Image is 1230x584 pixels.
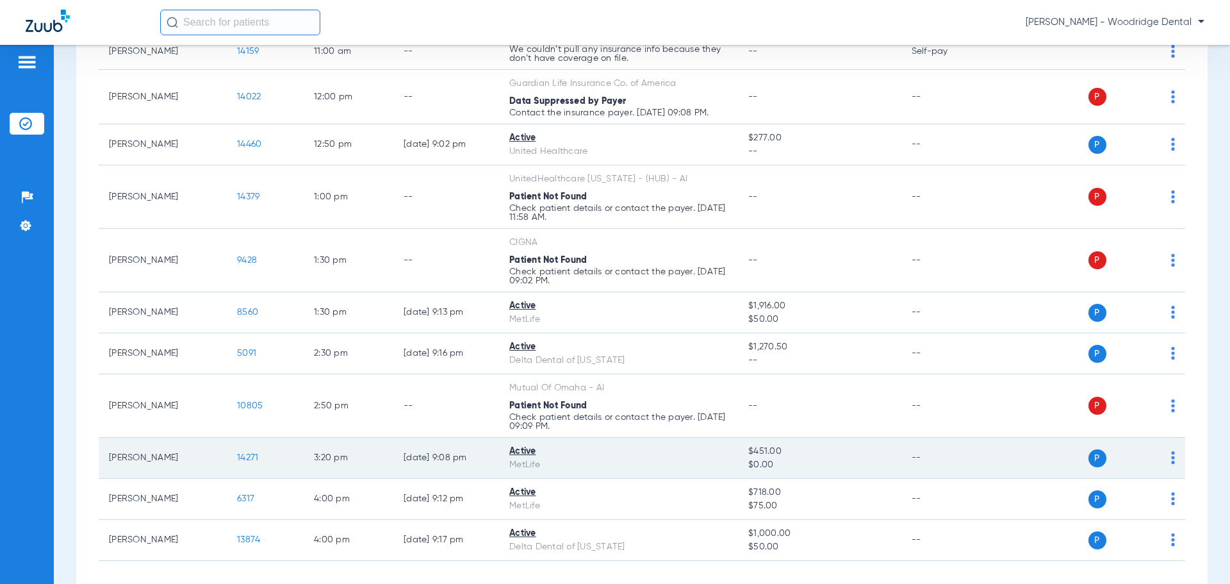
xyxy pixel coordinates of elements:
[509,236,728,249] div: CIGNA
[167,17,178,28] img: Search Icon
[509,340,728,354] div: Active
[748,445,890,458] span: $451.00
[1171,138,1175,151] img: group-dot-blue.svg
[1171,254,1175,267] img: group-dot-blue.svg
[304,520,393,561] td: 4:00 PM
[99,479,227,520] td: [PERSON_NAME]
[901,229,988,292] td: --
[748,299,890,313] span: $1,916.00
[237,349,256,358] span: 5091
[1171,533,1175,546] img: group-dot-blue.svg
[1171,90,1175,103] img: group-dot-blue.svg
[748,131,890,145] span: $277.00
[1088,397,1106,415] span: P
[237,256,257,265] span: 9428
[509,267,728,285] p: Check patient details or contact the payer. [DATE] 09:02 PM.
[1088,490,1106,508] span: P
[237,47,259,56] span: 14159
[1088,88,1106,106] span: P
[1088,449,1106,467] span: P
[901,70,988,124] td: --
[99,520,227,561] td: [PERSON_NAME]
[509,445,728,458] div: Active
[304,33,393,70] td: 11:00 AM
[509,108,728,117] p: Contact the insurance payer. [DATE] 09:08 PM.
[1171,492,1175,505] img: group-dot-blue.svg
[901,333,988,374] td: --
[1171,399,1175,412] img: group-dot-blue.svg
[509,299,728,313] div: Active
[393,479,499,520] td: [DATE] 9:12 PM
[1088,136,1106,154] span: P
[509,401,587,410] span: Patient Not Found
[237,401,263,410] span: 10805
[1088,345,1106,363] span: P
[99,438,227,479] td: [PERSON_NAME]
[393,374,499,438] td: --
[99,33,227,70] td: [PERSON_NAME]
[748,145,890,158] span: --
[393,292,499,333] td: [DATE] 9:13 PM
[901,165,988,229] td: --
[509,354,728,367] div: Delta Dental of [US_STATE]
[304,479,393,520] td: 4:00 PM
[509,204,728,222] p: Check patient details or contact the payer. [DATE] 11:58 AM.
[509,540,728,554] div: Delta Dental of [US_STATE]
[509,527,728,540] div: Active
[99,124,227,165] td: [PERSON_NAME]
[17,54,37,70] img: hamburger-icon
[748,458,890,472] span: $0.00
[748,192,758,201] span: --
[901,438,988,479] td: --
[26,10,70,32] img: Zuub Logo
[509,499,728,513] div: MetLife
[901,479,988,520] td: --
[304,124,393,165] td: 12:50 PM
[304,374,393,438] td: 2:50 PM
[509,458,728,472] div: MetLife
[748,47,758,56] span: --
[237,494,254,503] span: 6317
[748,340,890,354] span: $1,270.50
[748,354,890,367] span: --
[509,192,587,201] span: Patient Not Found
[237,92,261,101] span: 14022
[509,486,728,499] div: Active
[1088,531,1106,549] span: P
[509,313,728,326] div: MetLife
[509,172,728,186] div: UnitedHealthcare [US_STATE] - (HUB) - AI
[393,520,499,561] td: [DATE] 9:17 PM
[393,124,499,165] td: [DATE] 9:02 PM
[748,92,758,101] span: --
[393,229,499,292] td: --
[748,401,758,410] span: --
[304,438,393,479] td: 3:20 PM
[1088,251,1106,269] span: P
[1088,188,1106,206] span: P
[509,413,728,431] p: Check patient details or contact the payer. [DATE] 09:09 PM.
[393,333,499,374] td: [DATE] 9:16 PM
[99,333,227,374] td: [PERSON_NAME]
[509,381,728,395] div: Mutual Of Omaha - AI
[509,77,728,90] div: Guardian Life Insurance Co. of America
[304,333,393,374] td: 2:30 PM
[509,131,728,145] div: Active
[304,229,393,292] td: 1:30 PM
[1171,347,1175,360] img: group-dot-blue.svg
[237,453,258,462] span: 14271
[99,374,227,438] td: [PERSON_NAME]
[99,70,227,124] td: [PERSON_NAME]
[237,535,260,544] span: 13874
[1171,45,1175,58] img: group-dot-blue.svg
[393,438,499,479] td: [DATE] 9:08 PM
[509,256,587,265] span: Patient Not Found
[393,33,499,70] td: --
[304,292,393,333] td: 1:30 PM
[304,165,393,229] td: 1:00 PM
[901,292,988,333] td: --
[304,70,393,124] td: 12:00 PM
[160,10,320,35] input: Search for patients
[509,45,728,63] p: We couldn’t pull any insurance info because they don’t have coverage on file.
[901,520,988,561] td: --
[509,145,728,158] div: United Healthcare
